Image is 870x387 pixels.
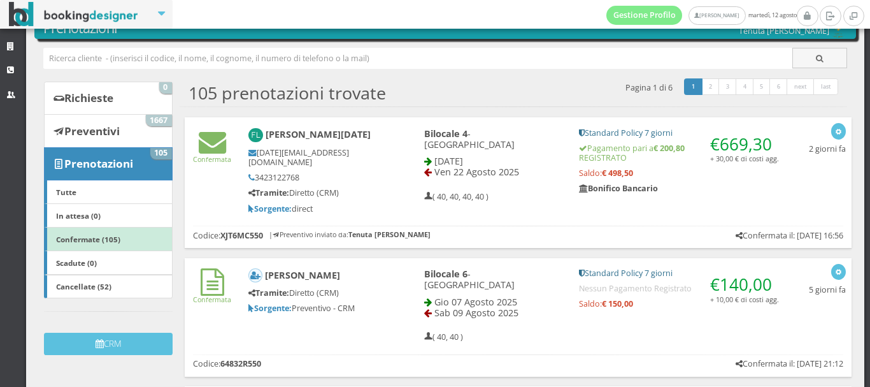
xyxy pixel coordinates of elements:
a: Preventivi 1667 [44,114,172,147]
button: CRM [44,333,172,355]
b: Prenotazioni [64,156,133,171]
h5: Pagina 1 di 6 [625,83,673,92]
h3: Prenotazioni [43,20,848,36]
b: Bilocale 6 [424,268,467,280]
b: Tenuta [PERSON_NAME] [348,230,431,239]
h5: ( 40, 40, 40, 40 ) [424,192,488,201]
img: c17ce5f8a98d11e9805da647fc135771.png [829,25,847,38]
b: Richieste [64,91,113,105]
b: Tramite: [248,187,289,198]
a: Tutte [44,180,172,204]
b: Bilocale 4 [424,128,467,140]
strong: € 150,00 [602,298,633,309]
a: In attesa (0) [44,203,172,228]
h5: Diretto (CRM) [248,188,381,198]
h5: Diretto (CRM) [248,288,381,298]
b: Confermate (105) [56,234,120,244]
span: 669,30 [720,133,772,156]
h5: Standard Policy 7 giorni [579,128,779,138]
a: [PERSON_NAME] [688,6,745,25]
h5: Confermata il: [DATE] 21:12 [736,359,843,369]
h5: ( 40, 40 ) [424,332,463,342]
h6: | Preventivo inviato da: [269,231,431,239]
img: BookingDesigner.com [9,2,138,27]
span: € [710,273,772,296]
span: Ven 22 Agosto 2025 [434,166,519,178]
span: Gio 07 Agosto 2025 [434,296,517,308]
h5: Nessun Pagamento Registrato [579,284,779,293]
span: [DATE] [434,155,463,167]
b: Preventivi [64,124,120,138]
a: 6 [769,78,788,95]
h5: 2 giorni fa [809,144,846,154]
a: 2 [701,78,720,95]
b: Cancellate (52) [56,281,111,291]
span: Sab 09 Agosto 2025 [434,307,518,319]
h5: direct [248,204,381,214]
b: Tramite: [248,288,289,298]
span: 1667 [146,115,172,126]
h4: - [GEOGRAPHIC_DATA] [424,268,562,291]
h5: 3423122768 [248,173,381,182]
h4: - [GEOGRAPHIC_DATA] [424,128,562,150]
span: 105 [150,148,172,159]
a: Cancellate (52) [44,275,172,299]
a: 3 [718,78,737,95]
h2: 105 prenotazioni trovate [189,83,386,103]
a: 4 [736,78,754,95]
strong: € 200,80 [653,143,685,154]
span: martedì, 12 agosto [606,6,797,25]
span: € [710,133,772,156]
a: Prenotazioni 105 [44,147,172,180]
a: last [813,78,839,95]
b: 64832R550 [220,358,261,369]
h5: Saldo: [579,168,779,178]
b: In attesa (0) [56,210,101,221]
h5: [DATE][EMAIL_ADDRESS][DOMAIN_NAME] [248,148,381,167]
a: 1 [684,78,702,95]
a: Scadute (0) [44,251,172,275]
h5: Saldo: [579,299,779,309]
h5: Codice: [193,231,263,240]
span: 0 [159,82,172,94]
h5: Codice: [193,359,261,369]
small: + 10,00 € di costi agg. [710,295,779,304]
h5: 5 giorni fa [809,285,846,295]
a: Richieste 0 [44,82,172,115]
b: [PERSON_NAME][DATE] [266,128,371,140]
small: + 30,00 € di costi agg. [710,154,779,163]
h5: Confermata il: [DATE] 16:56 [736,231,843,240]
b: Tutte [56,187,76,197]
a: 5 [753,78,771,95]
h5: Pagamento pari a REGISTRATO [579,143,779,163]
input: Ricerca cliente - (inserisci il codice, il nome, il cognome, il numero di telefono o la mail) [43,48,793,69]
a: Gestione Profilo [606,6,683,25]
strong: € 498,50 [602,168,633,179]
b: Sorgente: [248,303,292,314]
b: XJT6MC550 [220,230,263,241]
h5: Preventivo - CRM [248,303,381,313]
b: Sorgente: [248,203,292,214]
a: Confermata [193,144,231,164]
b: [PERSON_NAME] [265,269,340,281]
h5: Standard Policy 7 giorni [579,268,779,278]
b: Scadute (0) [56,258,97,268]
span: 140,00 [720,273,772,296]
h5: Tenuta [PERSON_NAME] [739,25,847,38]
b: Bonifico Bancario [579,183,658,194]
a: Confermata [193,284,231,304]
a: Confermate (105) [44,227,172,251]
img: Francesco Lucia [248,128,263,143]
a: next [787,78,815,95]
